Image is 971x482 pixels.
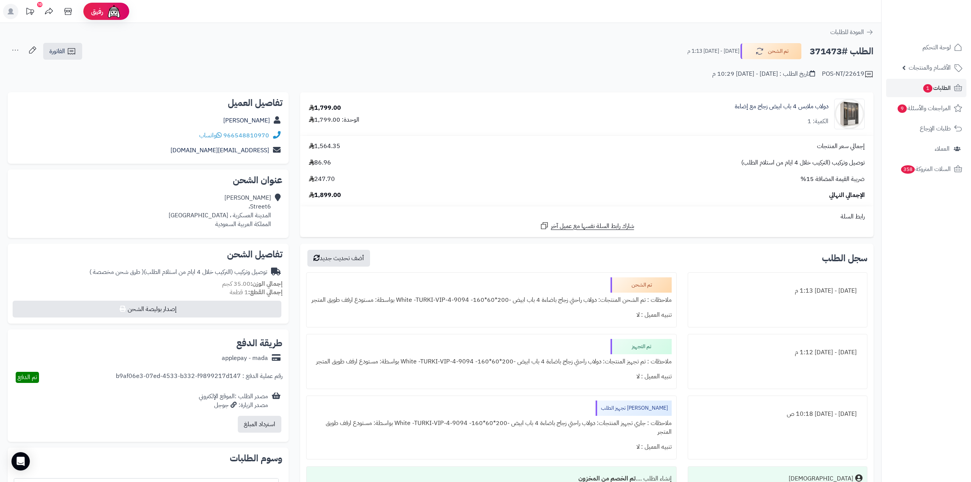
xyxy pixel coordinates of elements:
a: لوحة التحكم [886,38,966,57]
a: العملاء [886,140,966,158]
div: ملاحظات : جاري تجهيز المنتجات: دولاب راحتي زجاج باضاءة 4 باب ابيض -200*60*160- White -TURKI-VIP-4... [311,416,672,440]
a: واتساب [199,131,222,140]
h2: عنوان الشحن [14,176,283,185]
div: مصدر الطلب :الموقع الإلكتروني [199,392,268,410]
small: [DATE] - [DATE] 1:13 م [687,47,739,55]
a: 966548810970 [223,131,269,140]
img: ai-face.png [106,4,122,19]
button: إصدار بوليصة الشحن [13,301,281,318]
span: 358 [901,165,915,174]
div: رقم عملية الدفع : b9af06e3-07ed-4533-b332-f9899217d147 [116,372,283,383]
button: استرداد المبلغ [238,416,281,433]
small: 1 قطعة [230,288,283,297]
img: 1742133300-110103010020.1-90x90.jpg [835,99,864,129]
span: 247.70 [309,175,335,184]
div: [DATE] - [DATE] 10:18 ص [693,407,862,422]
div: رابط السلة [303,212,870,221]
a: دولاب ملابس 4 باب ابيض زجاج مع إضاءة [735,102,828,111]
h3: سجل الطلب [822,254,867,263]
a: طلبات الإرجاع [886,119,966,138]
span: رفيق [91,7,103,16]
span: 9 [898,104,907,113]
div: [PERSON_NAME] تجهيز الطلب [596,401,672,416]
div: 1,799.00 [309,104,341,112]
span: إجمالي سعر المنتجات [817,142,865,151]
span: شارك رابط السلة نفسها مع عميل آخر [551,222,634,231]
a: تحديثات المنصة [20,4,39,21]
div: الكمية: 1 [807,117,828,126]
div: 10 [37,2,42,7]
span: المراجعات والأسئلة [897,103,951,114]
span: توصيل وتركيب (التركيب خلال 4 ايام من استلام الطلب) [741,158,865,167]
div: ملاحظات : تم الشحن المنتجات: دولاب راحتي زجاج باضاءة 4 باب ابيض -200*60*160- White -TURKI-VIP-4-9... [311,293,672,308]
span: الفاتورة [49,47,65,56]
div: POS-NT/22619 [822,70,874,79]
div: [DATE] - [DATE] 1:12 م [693,345,862,360]
a: العودة للطلبات [830,28,874,37]
img: logo-2.png [919,21,964,37]
span: تم الدفع [18,373,37,382]
div: ملاحظات : تم تجهيز المنتجات: دولاب راحتي زجاج باضاءة 4 باب ابيض -200*60*160- White -TURKI-VIP-4-9... [311,354,672,369]
a: شارك رابط السلة نفسها مع عميل آخر [540,221,634,231]
span: الأقسام والمنتجات [909,62,951,73]
a: السلات المتروكة358 [886,160,966,178]
span: طلبات الإرجاع [920,123,951,134]
span: لوحة التحكم [922,42,951,53]
div: [DATE] - [DATE] 1:13 م [693,283,862,298]
span: العودة للطلبات [830,28,864,37]
a: [EMAIL_ADDRESS][DOMAIN_NAME] [170,146,269,155]
button: أضف تحديث جديد [307,250,370,267]
h2: تفاصيل العميل [14,98,283,107]
span: الطلبات [922,83,951,93]
span: 1 [923,84,932,93]
div: تنبيه العميل : لا [311,308,672,322]
h2: الطلب #371473 [810,44,874,59]
span: 1,564.35 [309,142,340,151]
span: ( طرق شحن مخصصة ) [89,267,144,277]
span: السلات المتروكة [900,164,951,174]
div: الوحدة: 1,799.00 [309,116,359,124]
h2: طريقة الدفع [236,339,283,348]
a: الطلبات1 [886,79,966,97]
span: الإجمالي النهائي [829,191,865,200]
span: العملاء [935,143,950,154]
div: تنبيه العميل : لا [311,440,672,454]
div: توصيل وتركيب (التركيب خلال 4 ايام من استلام الطلب) [89,268,267,277]
a: [PERSON_NAME] [223,116,270,125]
div: تم الشحن [611,277,672,293]
span: ضريبة القيمة المضافة 15% [801,175,865,184]
strong: إجمالي القطع: [248,288,283,297]
div: applepay - mada [222,354,268,363]
div: مصدر الزيارة: جوجل [199,401,268,410]
small: 35.00 كجم [222,279,283,288]
span: 86.96 [309,158,331,167]
h2: تفاصيل الشحن [14,250,283,259]
div: تاريخ الطلب : [DATE] - [DATE] 10:29 م [712,70,815,78]
strong: إجمالي الوزن: [250,279,283,288]
h2: وسوم الطلبات [14,454,283,463]
div: تنبيه العميل : لا [311,369,672,384]
button: تم الشحن [740,43,802,59]
a: المراجعات والأسئلة9 [886,99,966,117]
span: 1,899.00 [309,191,341,200]
div: Open Intercom Messenger [11,452,30,471]
div: [PERSON_NAME] Street6، المدينة العسكرية ، [GEOGRAPHIC_DATA] المملكة العربية السعودية [169,194,271,228]
div: تم التجهيز [611,339,672,354]
a: الفاتورة [43,43,82,60]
